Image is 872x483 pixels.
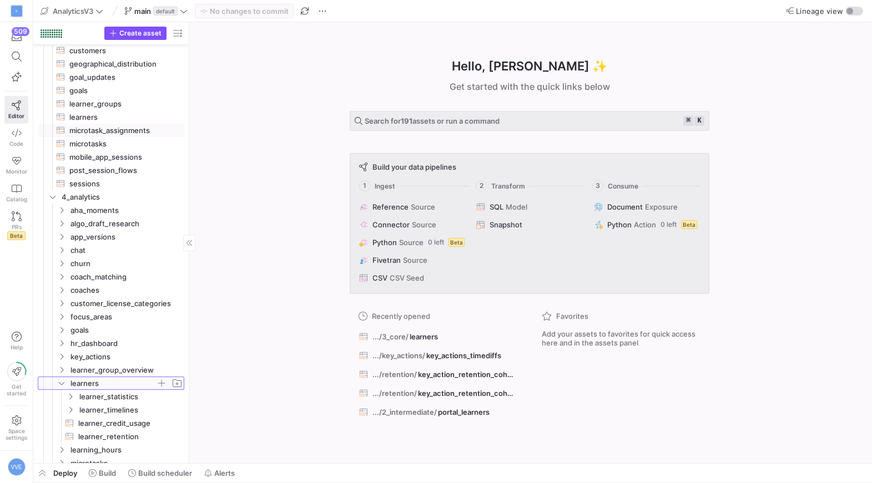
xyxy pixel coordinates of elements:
span: learner_groups​​​​​​​​​​ [69,98,172,110]
span: SQL [490,202,503,211]
span: learner_credit_usage​​​​​​​​​​ [78,417,172,430]
span: app_versions [70,231,183,243]
span: .../2_intermediate/ [372,408,437,416]
span: Connector [372,220,410,229]
span: Alerts [214,469,235,477]
span: Source [411,202,435,211]
span: Action [634,220,656,229]
div: Press SPACE to select this row. [38,283,184,297]
span: Monitor [6,168,27,175]
div: Press SPACE to select this row. [38,337,184,350]
span: hr_dashboard [70,337,183,350]
span: learners [410,332,438,341]
span: microtasks​​​​​​​​​​ [69,138,172,150]
span: Document [607,202,643,211]
div: Press SPACE to select this row. [38,217,184,230]
button: Search for191assets or run a command⌘k [350,111,709,131]
button: Getstarted [4,358,28,401]
span: .../3_core/ [372,332,409,341]
span: coach_matching [70,271,183,283]
span: Beta [681,220,697,229]
button: Create asset [104,27,167,40]
span: CSV [372,273,387,282]
div: Press SPACE to select this row. [38,456,184,470]
span: Build scheduler [138,469,192,477]
span: .../retention/ [372,370,417,379]
span: Beta [448,238,465,247]
span: default [153,7,178,16]
div: Press SPACE to select this row. [38,310,184,323]
div: 509 [12,27,29,36]
span: Create asset [119,29,162,37]
a: microtasks​​​​​​​​​​ [38,137,184,150]
span: Search for assets or run a command [365,116,500,125]
span: Exposure [645,202,678,211]
span: Python [372,238,397,247]
span: microtask_assignments​​​​​​​​​​ [69,124,172,137]
button: PythonAction0 leftBeta [592,218,702,231]
button: .../2_intermediate/portal_learners [356,405,520,419]
a: learner_retention​​​​​​​​​​ [38,430,184,443]
button: .../retention/key_action_retention_cohorts [356,367,520,382]
span: sessions​​​​​​​​​​ [69,177,172,190]
div: Press SPACE to select this row. [38,403,184,416]
div: VVE [8,458,26,476]
button: VVE [4,455,28,479]
span: key_action_retention_cohorts [418,370,517,379]
div: Press SPACE to select this row. [38,230,184,243]
span: key_action_retention_cohorts_pivot [418,389,517,398]
div: Press SPACE to select this row. [38,164,184,177]
a: customers​​​​​​​​​​ [38,44,184,57]
button: Build scheduler [123,464,197,482]
span: learner_statistics [79,390,183,403]
span: learners​​​​​​​​​​ [69,111,172,124]
div: Press SPACE to select this row. [38,97,184,110]
span: CSV Seed [390,273,424,282]
span: goals​​​​​​​​​​ [69,84,172,97]
span: goal_updates​​​​​​​​​​ [69,71,172,84]
a: PRsBeta [4,207,28,245]
div: Press SPACE to select this row. [38,57,184,70]
a: learner_groups​​​​​​​​​​ [38,97,184,110]
span: Reference [372,202,409,211]
div: Get started with the quick links below [350,80,709,93]
span: Lineage view [796,7,843,16]
span: 0 left [428,238,444,246]
div: Press SPACE to select this row. [38,190,184,204]
span: customers​​​​​​​​​​ [69,44,172,57]
kbd: ⌘ [683,116,693,126]
span: Build your data pipelines [372,162,456,171]
kbd: k [694,116,704,126]
span: Deploy [53,469,77,477]
span: Source [412,220,436,229]
a: sessions​​​​​​​​​​ [38,177,184,190]
span: Source [399,238,424,247]
span: PRs [12,223,22,230]
span: customer_license_categories [70,297,183,310]
div: S [11,6,22,17]
div: Press SPACE to select this row. [38,363,184,377]
span: .../retention/ [372,389,417,398]
h1: Hello, [PERSON_NAME] ✨ [452,57,607,75]
a: geographical_distribution​​​​​​​​​​ [38,57,184,70]
button: CSVCSV Seed [357,271,467,284]
a: learners​​​​​​​​​​ [38,110,184,124]
span: .../key_actions/ [372,351,425,360]
span: Space settings [6,428,27,441]
a: mobile_app_sessions​​​​​​​​​​ [38,150,184,164]
span: aha_moments [70,204,183,217]
span: Beta [7,231,26,240]
div: Press SPACE to select this row. [38,390,184,403]
span: learners [70,377,156,390]
span: Help [9,344,23,350]
button: Alerts [199,464,240,482]
span: focus_areas [70,311,183,323]
span: microtasks [70,457,183,470]
button: FivetranSource [357,253,467,267]
div: Press SPACE to select this row. [38,204,184,217]
button: .../3_core/learners [356,329,520,344]
span: AnalyticsV3 [53,7,93,16]
div: Press SPACE to select this row. [38,443,184,456]
button: .../key_actions/key_actions_timediffs [356,348,520,363]
span: Get started [7,383,26,396]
